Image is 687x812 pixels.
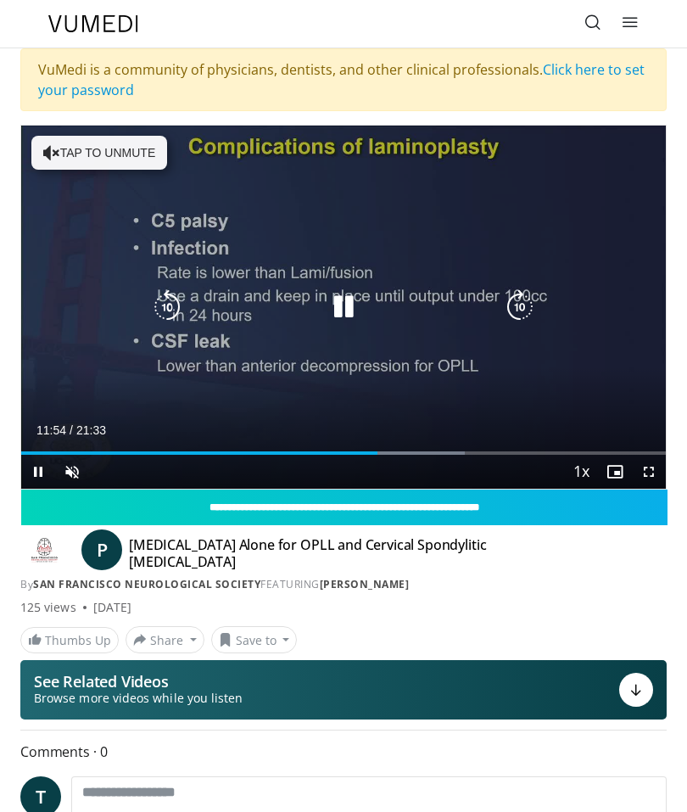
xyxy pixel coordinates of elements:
[564,455,598,489] button: Playback Rate
[20,577,667,592] div: By FEATURING
[20,741,667,763] span: Comments 0
[93,599,131,616] div: [DATE]
[20,627,119,653] a: Thumbs Up
[21,451,666,455] div: Progress Bar
[129,536,588,570] h4: [MEDICAL_DATA] Alone for OPLL and Cervical Spondylitic [MEDICAL_DATA]
[81,529,122,570] a: P
[70,423,73,437] span: /
[48,15,138,32] img: VuMedi Logo
[33,577,260,591] a: San Francisco Neurological Society
[20,48,667,111] div: VuMedi is a community of physicians, dentists, and other clinical professionals.
[20,536,68,563] img: San Francisco Neurological Society
[20,599,76,616] span: 125 views
[211,626,298,653] button: Save to
[34,673,243,690] p: See Related Videos
[55,455,89,489] button: Unmute
[320,577,410,591] a: [PERSON_NAME]
[36,423,66,437] span: 11:54
[598,455,632,489] button: Enable picture-in-picture mode
[126,626,204,653] button: Share
[21,455,55,489] button: Pause
[31,136,167,170] button: Tap to unmute
[34,690,243,707] span: Browse more videos while you listen
[76,423,106,437] span: 21:33
[20,660,667,720] button: See Related Videos Browse more videos while you listen
[632,455,666,489] button: Fullscreen
[21,126,666,489] video-js: Video Player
